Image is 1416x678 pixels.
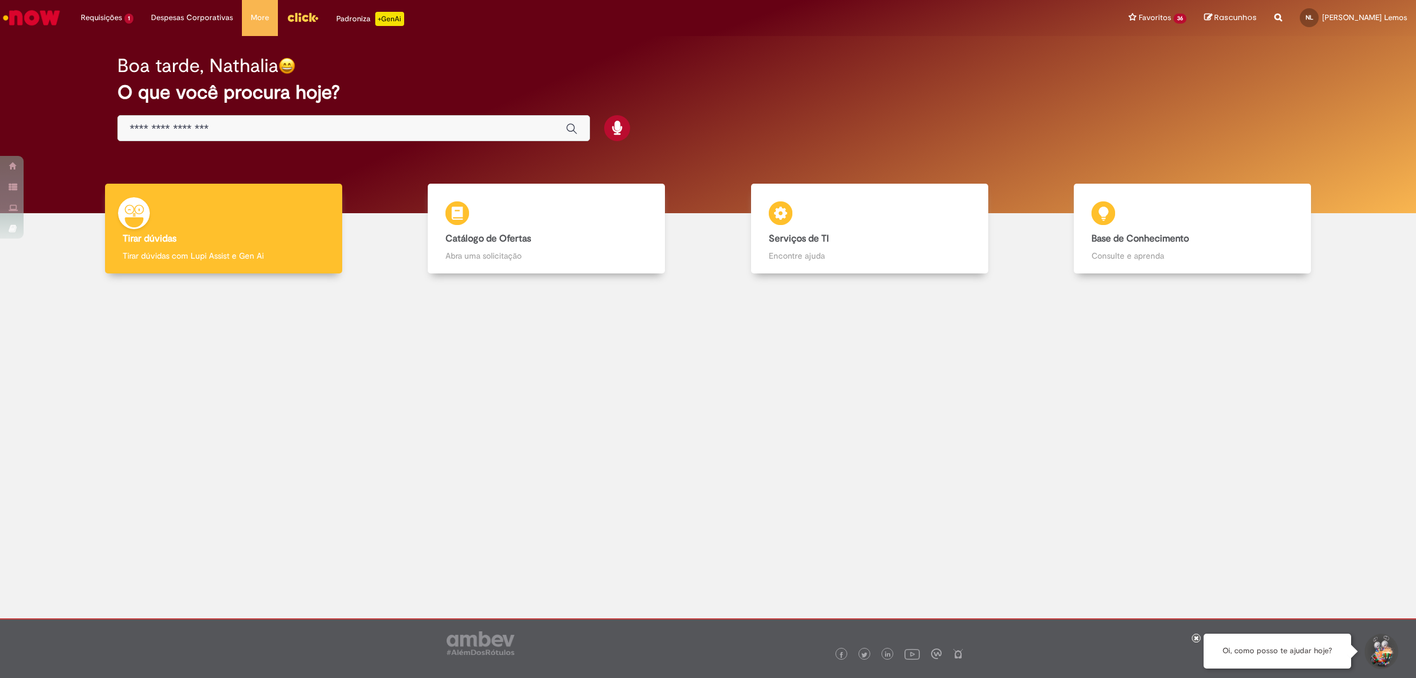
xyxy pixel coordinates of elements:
b: Catálogo de Ofertas [445,233,531,245]
img: logo_footer_workplace.png [931,648,942,659]
img: ServiceNow [1,6,62,30]
span: 36 [1174,14,1186,24]
b: Tirar dúvidas [123,233,176,245]
span: Rascunhos [1214,12,1257,23]
p: Consulte e aprenda [1091,250,1293,262]
img: click_logo_yellow_360x200.png [287,8,319,26]
div: Padroniza [336,12,404,26]
b: Base de Conhecimento [1091,233,1189,245]
div: Oi, como posso te ajudar hoje? [1204,634,1351,669]
a: Catálogo de Ofertas Abra uma solicitação [385,184,709,274]
span: Requisições [81,12,122,24]
a: Rascunhos [1204,12,1257,24]
a: Serviços de TI Encontre ajuda [708,184,1031,274]
img: happy-face.png [278,57,296,74]
img: logo_footer_twitter.png [861,652,867,658]
p: Abra uma solicitação [445,250,647,262]
span: More [251,12,269,24]
p: Encontre ajuda [769,250,971,262]
p: +GenAi [375,12,404,26]
h2: O que você procura hoje? [117,82,1299,103]
img: logo_footer_ambev_rotulo_gray.png [447,631,514,655]
a: Tirar dúvidas Tirar dúvidas com Lupi Assist e Gen Ai [62,184,385,274]
button: Iniciar Conversa de Suporte [1363,634,1398,669]
span: 1 [124,14,133,24]
img: logo_footer_naosei.png [953,648,963,659]
span: NL [1306,14,1313,21]
p: Tirar dúvidas com Lupi Assist e Gen Ai [123,250,324,262]
span: Favoritos [1139,12,1171,24]
span: [PERSON_NAME] Lemos [1322,12,1407,22]
img: logo_footer_youtube.png [904,646,920,661]
a: Base de Conhecimento Consulte e aprenda [1031,184,1355,274]
img: logo_footer_linkedin.png [885,651,891,659]
img: logo_footer_facebook.png [838,652,844,658]
span: Despesas Corporativas [151,12,233,24]
b: Serviços de TI [769,233,829,245]
h2: Boa tarde, Nathalia [117,56,278,76]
